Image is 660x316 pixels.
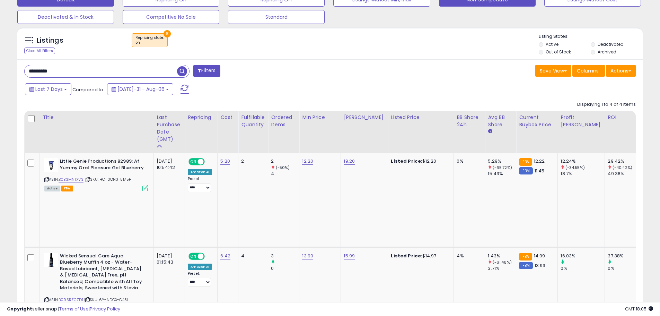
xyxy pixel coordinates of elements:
[271,171,299,177] div: 4
[488,171,516,177] div: 15.43%
[561,114,602,128] div: Profit [PERSON_NAME]
[44,158,148,190] div: ASIN:
[44,158,58,172] img: 31Z7XMhALpL._SL40_.jpg
[189,253,198,259] span: ON
[457,253,479,259] div: 4%
[561,171,605,177] div: 18.7%
[188,271,212,287] div: Preset:
[220,253,230,259] a: 6.42
[241,253,263,259] div: 4
[606,65,636,77] button: Actions
[519,262,533,269] small: FBM
[24,48,55,54] div: Clear All Filters
[608,114,633,121] div: ROI
[488,128,492,135] small: Avg BB Share.
[391,158,422,164] b: Listed Price:
[193,65,220,77] button: Filters
[608,253,636,259] div: 37.38%
[488,253,516,259] div: 1.43%
[123,10,219,24] button: Competitive No Sale
[43,114,151,121] div: Title
[220,158,230,165] a: 5.20
[457,158,479,164] div: 0%
[276,165,290,170] small: (-50%)
[608,158,636,164] div: 29.42%
[271,114,296,128] div: Ordered Items
[107,83,173,95] button: [DATE]-31 - Aug-06
[625,306,653,312] span: 2025-08-14 18:05 GMT
[561,158,605,164] div: 12.24%
[59,177,83,182] a: B0BSMNTXVS
[157,253,179,265] div: [DATE] 01:15:43
[519,158,532,166] small: FBA
[271,253,299,259] div: 3
[44,253,58,267] img: 31JXfdioDkL._SL40_.jpg
[157,158,179,171] div: [DATE] 10:54:42
[72,86,104,93] span: Compared to:
[561,253,605,259] div: 16.03%
[117,86,165,93] span: [DATE]-31 - Aug-06
[344,158,355,165] a: 19.20
[577,101,636,108] div: Displaying 1 to 4 of 4 items
[457,114,482,128] div: BB Share 24h.
[344,253,355,259] a: 15.99
[188,114,214,121] div: Repricing
[577,67,599,74] span: Columns
[534,158,545,164] span: 12.22
[488,158,516,164] div: 5.29%
[17,10,114,24] button: Deactivated & In Stock
[241,158,263,164] div: 2
[493,165,512,170] small: (-65.72%)
[613,165,632,170] small: (-40.42%)
[302,114,338,121] div: Min Price
[204,253,215,259] span: OFF
[519,253,532,261] small: FBA
[535,262,546,269] span: 13.93
[271,265,299,272] div: 0
[157,114,182,143] div: Last Purchase Date (GMT)
[534,253,545,259] span: 14.99
[188,169,212,175] div: Amazon AI
[228,10,325,24] button: Standard
[608,265,636,272] div: 0%
[391,253,448,259] div: $14.97
[220,114,235,121] div: Cost
[546,49,571,55] label: Out of Stock
[135,35,164,45] span: Repricing state :
[519,167,533,174] small: FBM
[85,177,132,182] span: | SKU: HC-0ON3-5M5H
[391,158,448,164] div: $12.20
[539,33,643,40] p: Listing States:
[7,306,32,312] strong: Copyright
[535,168,545,174] span: 11.45
[60,253,144,293] b: Wicked Sensual Care Aqua Blueberry Muffin 4 oz - Water-Based Lubricant, [MEDICAL_DATA] & [MEDICAL...
[241,114,265,128] div: Fulfillable Quantity
[90,306,120,312] a: Privacy Policy
[204,159,215,165] span: OFF
[59,306,89,312] a: Terms of Use
[391,114,451,121] div: Listed Price
[519,114,555,128] div: Current Buybox Price
[164,30,171,37] button: ×
[561,265,605,272] div: 0%
[44,186,60,191] span: All listings currently available for purchase on Amazon
[598,41,624,47] label: Deactivated
[572,65,605,77] button: Columns
[302,253,313,259] a: 13.90
[488,114,513,128] div: Avg BB Share
[35,86,63,93] span: Last 7 Days
[61,186,73,191] span: FBA
[493,259,512,265] small: (-61.46%)
[60,158,144,173] b: Little Genie Productions 82989: Af Yummy Oral Pleasure Gel Blueberry
[271,158,299,164] div: 2
[565,165,585,170] small: (-34.55%)
[608,171,636,177] div: 49.38%
[25,83,71,95] button: Last 7 Days
[598,49,616,55] label: Archived
[391,253,422,259] b: Listed Price:
[488,265,516,272] div: 3.71%
[535,65,571,77] button: Save View
[344,114,385,121] div: [PERSON_NAME]
[135,40,164,45] div: on
[37,36,63,45] h5: Listings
